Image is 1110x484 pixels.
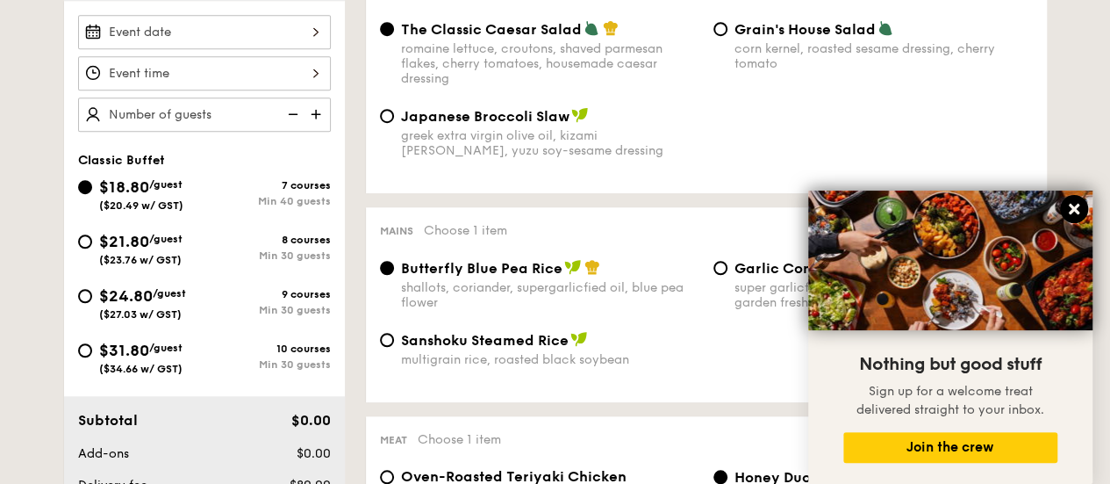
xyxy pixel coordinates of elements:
input: Japanese Broccoli Slawgreek extra virgin olive oil, kizami [PERSON_NAME], yuzu soy-sesame dressing [380,109,394,123]
span: $24.80 [99,286,153,306]
span: /guest [149,178,183,191]
input: Honey Duo Mustard Chickenhouse-blend mustard, maple soy baked potato, parsley [713,470,727,484]
span: The Classic Caesar Salad [401,21,582,38]
div: super garlicfied oil, slow baked cherry tomatoes, garden fresh thyme [734,280,1033,310]
input: The Classic Caesar Saladromaine lettuce, croutons, shaved parmesan flakes, cherry tomatoes, house... [380,22,394,36]
input: Grain's House Saladcorn kernel, roasted sesame dressing, cherry tomato [713,22,727,36]
span: $31.80 [99,341,149,360]
div: Min 30 guests [204,249,331,262]
span: Sanshoku Steamed Rice [401,332,569,349]
div: 9 courses [204,288,331,300]
span: Choose 1 item [418,432,501,447]
div: Min 40 guests [204,195,331,207]
span: Sign up for a welcome treat delivered straight to your inbox. [856,384,1044,417]
span: $0.00 [290,412,330,429]
span: Grain's House Salad [734,21,876,38]
input: $31.80/guest($34.66 w/ GST)10 coursesMin 30 guests [78,343,92,358]
div: shallots, coriander, supergarlicfied oil, blue pea flower [401,280,699,310]
input: Butterfly Blue Pea Riceshallots, coriander, supergarlicfied oil, blue pea flower [380,261,394,275]
span: Japanese Broccoli Slaw [401,108,569,125]
span: Nothing but good stuff [859,354,1042,375]
span: Meat [380,434,407,446]
span: $18.80 [99,177,149,197]
input: Sanshoku Steamed Ricemultigrain rice, roasted black soybean [380,333,394,347]
span: Subtotal [78,412,138,429]
span: ($34.66 w/ GST) [99,363,183,375]
img: DSC07876-Edit02-Large.jpeg [808,191,1092,330]
img: icon-vegetarian.fe4039eb.svg [877,20,893,36]
span: Classic Buffet [78,153,165,168]
img: icon-vegetarian.fe4039eb.svg [584,20,599,36]
img: icon-vegan.f8ff3823.svg [570,331,588,347]
div: Min 30 guests [204,358,331,371]
img: icon-vegan.f8ff3823.svg [564,259,582,275]
span: ($23.76 w/ GST) [99,254,182,266]
span: Choose 1 item [424,223,507,238]
div: 10 courses [204,343,331,355]
div: corn kernel, roasted sesame dressing, cherry tomato [734,41,1033,71]
button: Close [1060,195,1088,223]
div: 8 courses [204,234,331,246]
span: Butterfly Blue Pea Rice [401,260,562,277]
span: ($27.03 w/ GST) [99,308,182,321]
img: icon-chef-hat.a58ddaea.svg [603,20,619,36]
img: icon-reduce.1d2dbef1.svg [278,98,304,131]
span: /guest [153,287,186,300]
input: $24.80/guest($27.03 w/ GST)9 coursesMin 30 guests [78,289,92,303]
button: Join the crew [843,432,1057,463]
img: icon-chef-hat.a58ddaea.svg [584,259,600,275]
div: greek extra virgin olive oil, kizami [PERSON_NAME], yuzu soy-sesame dressing [401,128,699,158]
div: multigrain rice, roasted black soybean [401,352,699,367]
input: Event time [78,56,331,90]
div: Min 30 guests [204,304,331,316]
span: $21.80 [99,232,149,251]
div: 7 courses [204,179,331,191]
span: Mains [380,225,413,237]
span: /guest [149,233,183,245]
img: icon-add.58712e84.svg [304,98,331,131]
span: Garlic Confit Aglio Olio [734,260,900,277]
span: $0.00 [296,446,330,461]
input: Number of guests [78,98,331,132]
img: icon-vegan.f8ff3823.svg [571,107,589,123]
input: Oven-Roasted Teriyaki Chickenhouse-blend teriyaki sauce, baby bok choy, king oyster and shiitake ... [380,470,394,484]
input: Event date [78,15,331,49]
span: ($20.49 w/ GST) [99,199,183,212]
span: Add-ons [78,446,129,461]
input: $21.80/guest($23.76 w/ GST)8 coursesMin 30 guests [78,235,92,249]
input: Garlic Confit Aglio Oliosuper garlicfied oil, slow baked cherry tomatoes, garden fresh thyme [713,261,727,275]
span: /guest [149,342,183,354]
div: romaine lettuce, croutons, shaved parmesan flakes, cherry tomatoes, housemade caesar dressing [401,41,699,86]
input: $18.80/guest($20.49 w/ GST)7 coursesMin 40 guests [78,180,92,194]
